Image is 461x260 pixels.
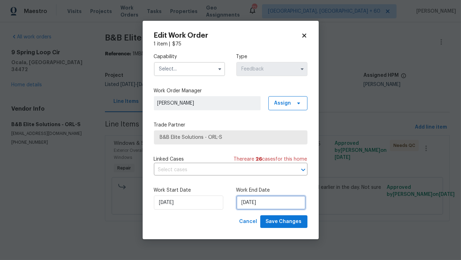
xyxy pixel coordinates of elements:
button: Open [298,165,308,175]
span: B&B Elite Solutions - ORL-S [160,134,301,141]
button: Save Changes [260,215,307,228]
input: Select... [236,62,307,76]
h2: Edit Work Order [154,32,301,39]
span: There are case s for this home [234,156,307,163]
input: Select cases [154,165,288,175]
label: Work Start Date [154,187,225,194]
span: Save Changes [266,217,302,226]
input: Select... [154,62,225,76]
input: M/D/YYYY [154,196,223,210]
span: Assign [274,100,291,107]
button: Show options [216,65,224,73]
input: M/D/YYYY [236,196,306,210]
span: $ 75 [173,42,182,47]
label: Work End Date [236,187,307,194]
button: Show options [298,65,306,73]
label: Type [236,53,307,60]
label: Trade Partner [154,122,307,129]
label: Work Order Manager [154,87,307,94]
label: Capability [154,53,225,60]
span: Cancel [239,217,257,226]
div: 1 item | [154,41,307,48]
button: Cancel [237,215,260,228]
span: [PERSON_NAME] [157,100,257,107]
span: 26 [256,157,262,162]
span: Linked Cases [154,156,184,163]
